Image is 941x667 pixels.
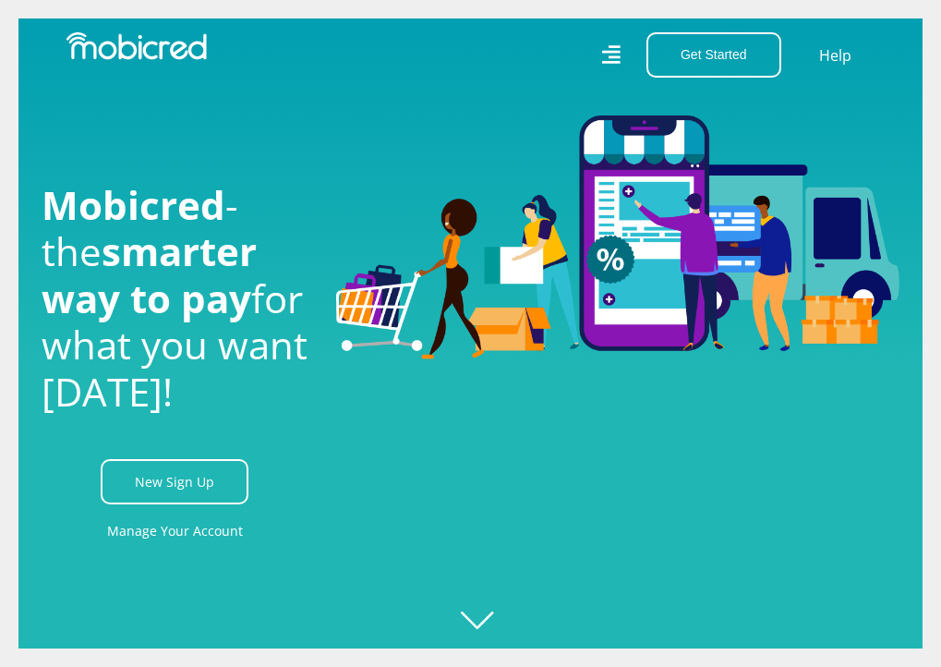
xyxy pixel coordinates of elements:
img: Welcome to Mobicred [336,115,899,359]
span: Mobicred [42,178,225,231]
h1: - the for what you want [DATE]! [42,182,309,415]
button: Get Started [646,32,781,78]
a: New Sign Up [101,459,248,504]
a: Manage Your Account [107,510,243,552]
span: smarter way to pay [42,224,257,323]
img: Mobicred [66,32,207,60]
a: Help [818,43,852,67]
